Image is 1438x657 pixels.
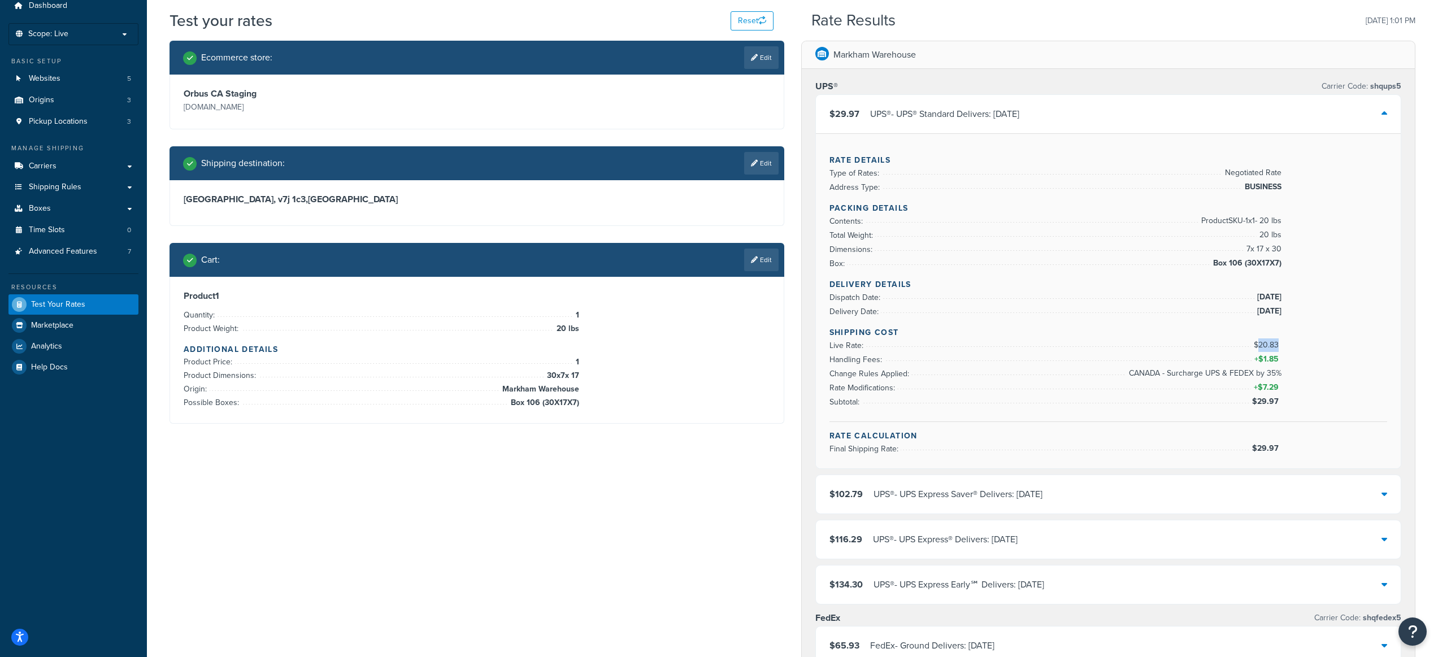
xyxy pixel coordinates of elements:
span: $29.97 [1252,442,1281,454]
span: shqups5 [1368,80,1401,92]
a: Boxes [8,198,138,219]
a: Origins3 [8,90,138,111]
span: [DATE] [1254,290,1281,304]
span: 1 [573,308,579,322]
div: Basic Setup [8,56,138,66]
span: CANADA - Surcharge UPS & FEDEX by 35% [1126,367,1281,380]
span: $65.93 [829,639,859,652]
span: Product Price: [184,356,235,368]
span: Total Weight: [829,229,876,241]
a: Pickup Locations3 [8,111,138,132]
h4: Shipping Cost [829,327,1388,338]
h4: Additional Details [184,343,770,355]
h4: Delivery Details [829,279,1388,290]
a: Edit [744,249,779,271]
a: Time Slots0 [8,220,138,241]
span: [DATE] [1254,304,1281,318]
span: 20 lbs [554,322,579,336]
span: Markham Warehouse [499,382,579,396]
span: $7.29 [1258,381,1281,393]
span: BUSINESS [1242,180,1281,194]
span: 1 [573,355,579,369]
h2: Ecommerce store : [201,53,272,63]
div: Resources [8,282,138,292]
a: Carriers [8,156,138,177]
span: Analytics [31,342,62,351]
a: Test Your Rates [8,294,138,315]
span: Pickup Locations [29,117,88,127]
li: Time Slots [8,220,138,241]
span: Quantity: [184,309,218,321]
h3: Product 1 [184,290,770,302]
li: Advanced Features [8,241,138,262]
span: Origin: [184,383,210,395]
h4: Packing Details [829,202,1388,214]
span: Test Your Rates [31,300,85,310]
span: Type of Rates: [829,167,882,179]
span: Scope: Live [28,29,68,39]
span: Carriers [29,162,57,171]
div: UPS® - UPS Express® Delivers: [DATE] [873,532,1018,547]
span: Negotiated Rate [1222,166,1281,180]
h2: Rate Results [811,12,896,29]
span: + [1251,381,1281,394]
p: Carrier Code: [1322,79,1401,94]
button: Reset [731,11,774,31]
p: [DOMAIN_NAME] [184,99,474,115]
span: $29.97 [829,107,859,120]
span: Address Type: [829,181,883,193]
span: Live Rate: [829,340,866,351]
span: 7 [128,247,131,256]
li: Websites [8,68,138,89]
span: 30 x 7 x 17 [544,369,579,382]
p: Carrier Code: [1314,610,1401,626]
span: Marketplace [31,321,73,330]
li: Analytics [8,336,138,356]
span: Subtotal: [829,396,862,408]
h4: Rate Calculation [829,430,1388,442]
span: 3 [127,117,131,127]
span: Box 106 (30X17X7) [1210,256,1281,270]
span: Dispatch Date: [829,291,883,303]
span: Box 106 (30X17X7) [508,396,579,410]
span: $1.85 [1258,353,1281,365]
span: 20 lbs [1257,228,1281,242]
h3: Orbus CA Staging [184,88,474,99]
a: Shipping Rules [8,177,138,198]
li: Marketplace [8,315,138,336]
span: Contents: [829,215,866,227]
li: Origins [8,90,138,111]
span: Possible Boxes: [184,397,242,408]
span: $102.79 [829,488,863,501]
p: Markham Warehouse [833,47,916,63]
span: Product Dimensions: [184,369,259,381]
button: Open Resource Center [1398,617,1427,646]
span: Product Weight: [184,323,241,334]
h4: Rate Details [829,154,1388,166]
span: Box: [829,258,848,269]
h3: UPS® [815,81,838,92]
span: Rate Modifications: [829,382,898,394]
h3: [GEOGRAPHIC_DATA], v7j 1c3 , [GEOGRAPHIC_DATA] [184,194,770,205]
span: Dimensions: [829,243,875,255]
div: UPS® - UPS® Standard Delivers: [DATE] [870,106,1019,122]
span: shqfedex5 [1361,612,1401,624]
a: Websites5 [8,68,138,89]
p: [DATE] 1:01 PM [1366,13,1415,29]
span: 5 [127,74,131,84]
span: $20.83 [1254,339,1281,351]
span: Change Rules Applied: [829,368,912,380]
a: Edit [744,152,779,175]
a: Help Docs [8,357,138,377]
div: FedEx - Ground Delivers: [DATE] [870,638,994,654]
div: UPS® - UPS Express Saver® Delivers: [DATE] [874,486,1042,502]
h2: Shipping destination : [201,158,285,168]
span: Shipping Rules [29,182,81,192]
span: Origins [29,95,54,105]
div: UPS® - UPS Express Early℠ Delivers: [DATE] [874,577,1044,593]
